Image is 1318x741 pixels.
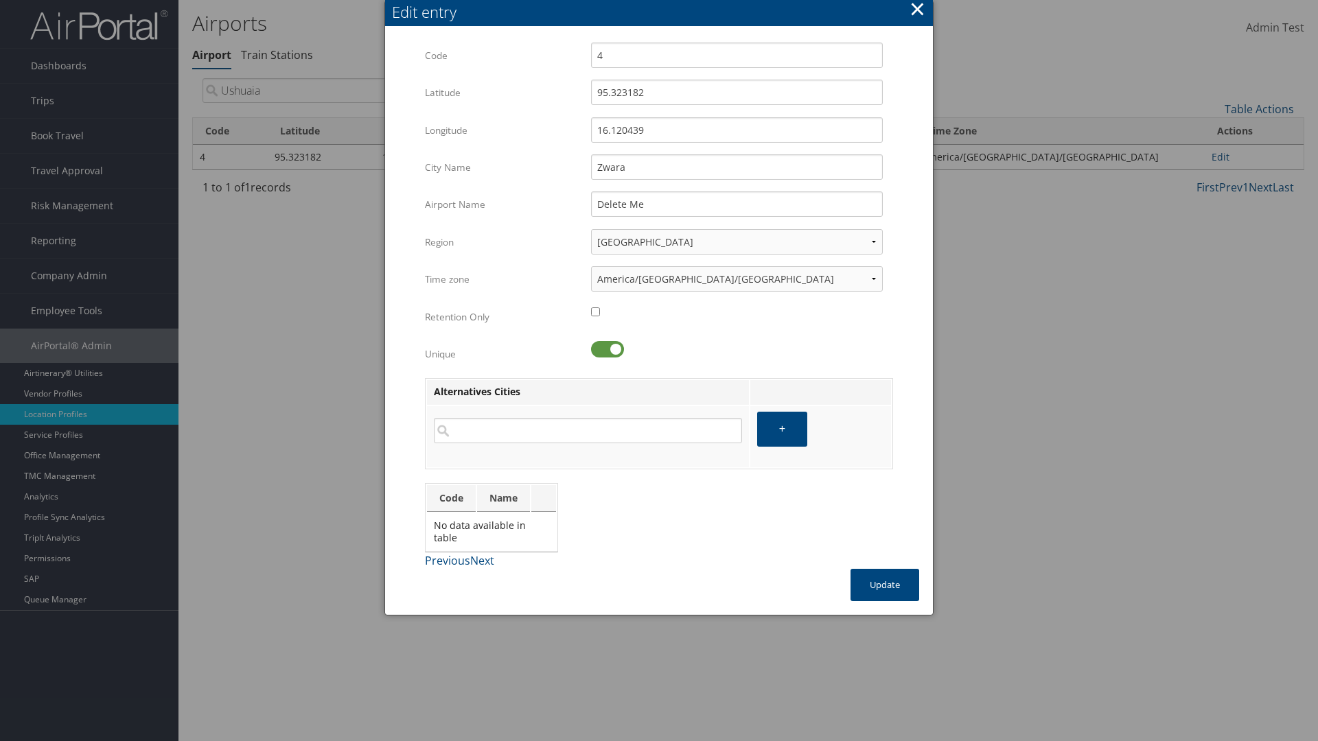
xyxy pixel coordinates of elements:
label: City Name [425,154,581,180]
label: Longitude [425,117,581,143]
a: Previous [425,553,470,568]
label: Code [425,43,581,69]
th: Name: activate to sort column ascending [477,485,530,512]
label: Unique [425,341,581,367]
label: Time zone [425,266,581,292]
label: Region [425,229,581,255]
label: Latitude [425,80,581,106]
button: Update [851,569,919,601]
a: Next [470,553,494,568]
div: Edit entry [392,1,933,23]
label: Retention Only [425,304,581,330]
th: Alternatives Cities [427,380,749,405]
td: No data available in table [427,513,556,550]
th: : activate to sort column ascending [531,485,556,512]
label: Airport Name [425,191,581,217]
button: + [757,412,807,447]
th: Code: activate to sort column ascending [427,485,476,512]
